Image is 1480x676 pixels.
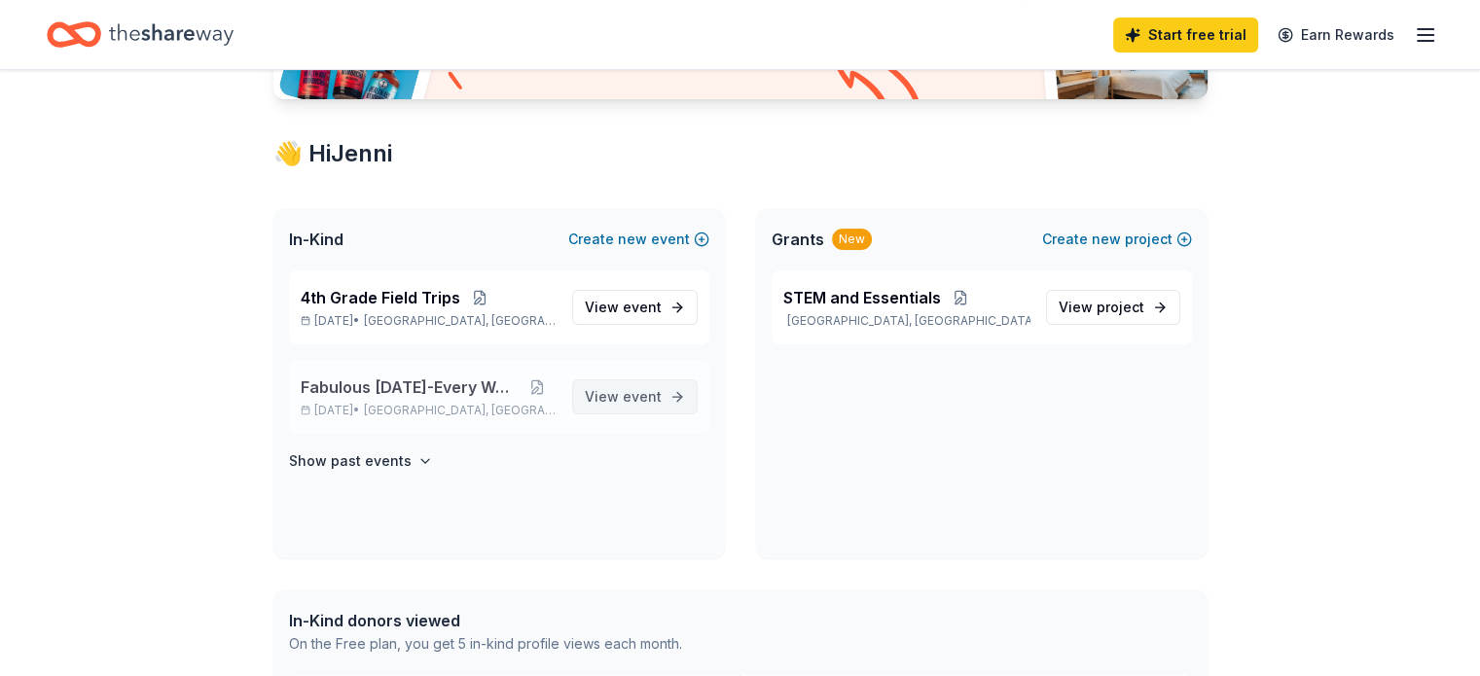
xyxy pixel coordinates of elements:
[827,41,924,114] img: Curvy arrow
[783,313,1030,329] p: [GEOGRAPHIC_DATA], [GEOGRAPHIC_DATA]
[1113,18,1258,53] a: Start free trial
[289,449,433,473] button: Show past events
[772,228,824,251] span: Grants
[301,403,557,418] p: [DATE] •
[47,12,234,57] a: Home
[1042,228,1192,251] button: Createnewproject
[289,228,343,251] span: In-Kind
[1266,18,1406,53] a: Earn Rewards
[572,379,698,414] a: View event
[623,299,662,315] span: event
[572,290,698,325] a: View event
[585,385,662,409] span: View
[1059,296,1144,319] span: View
[289,609,682,632] div: In-Kind donors viewed
[1092,228,1121,251] span: new
[289,449,412,473] h4: Show past events
[301,375,519,399] span: Fabulous [DATE]-Every Week
[301,313,557,329] p: [DATE] •
[364,313,556,329] span: [GEOGRAPHIC_DATA], [GEOGRAPHIC_DATA]
[1046,290,1180,325] a: View project
[618,228,647,251] span: new
[301,286,460,309] span: 4th Grade Field Trips
[289,632,682,656] div: On the Free plan, you get 5 in-kind profile views each month.
[364,403,556,418] span: [GEOGRAPHIC_DATA], [GEOGRAPHIC_DATA]
[273,138,1208,169] div: 👋 Hi Jenni
[585,296,662,319] span: View
[568,228,709,251] button: Createnewevent
[783,286,941,309] span: STEM and Essentials
[1097,299,1144,315] span: project
[623,388,662,405] span: event
[832,229,872,250] div: New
